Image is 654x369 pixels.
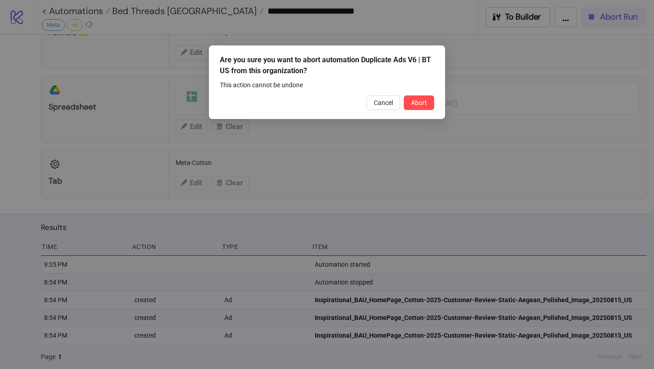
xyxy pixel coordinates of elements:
[404,95,434,110] button: Abort
[220,55,434,76] div: Are you sure you want to abort automation Duplicate Ads V6 | BT US from this organization?
[367,95,400,110] button: Cancel
[411,99,427,106] span: Abort
[374,99,393,106] span: Cancel
[220,80,434,90] div: This action cannot be undone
